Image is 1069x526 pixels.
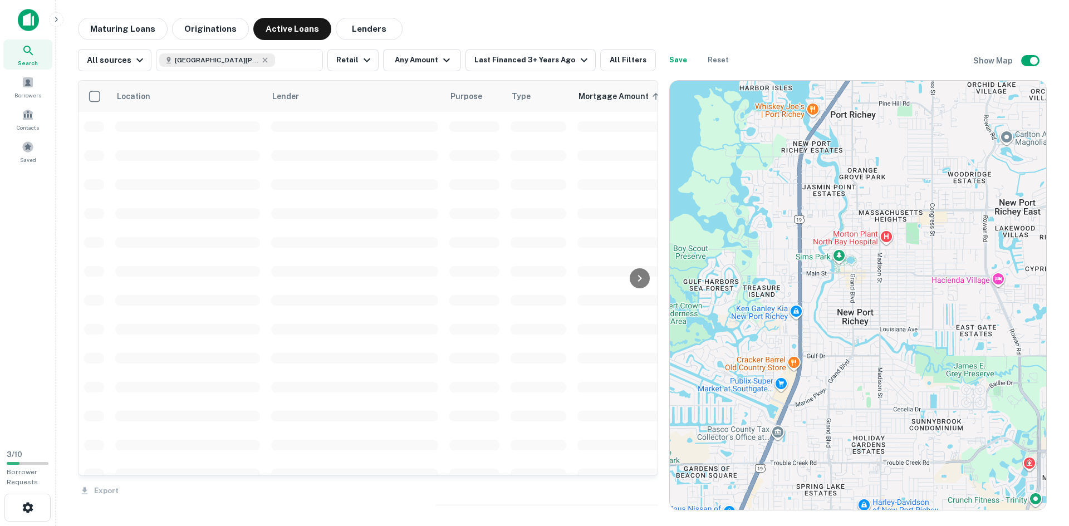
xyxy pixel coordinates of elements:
[3,136,52,166] a: Saved
[253,18,331,40] button: Active Loans
[336,18,403,40] button: Lenders
[272,90,299,103] span: Lender
[17,123,39,132] span: Contacts
[266,81,444,112] th: Lender
[450,90,497,103] span: Purpose
[3,104,52,134] a: Contacts
[1013,401,1069,455] iframe: Chat Widget
[973,55,1014,67] h6: Show Map
[172,18,249,40] button: Originations
[3,72,52,102] a: Borrowers
[3,40,52,70] a: Search
[7,450,22,459] span: 3 / 10
[512,90,545,103] span: Type
[110,81,266,112] th: Location
[465,49,595,71] button: Last Financed 3+ Years Ago
[327,49,379,71] button: Retail
[700,49,736,71] button: Reset
[578,90,663,103] span: Mortgage Amount
[572,81,694,112] th: Mortgage Amount
[474,53,590,67] div: Last Financed 3+ Years Ago
[505,81,572,112] th: Type
[78,18,168,40] button: Maturing Loans
[116,90,165,103] span: Location
[14,91,41,100] span: Borrowers
[600,49,656,71] button: All Filters
[78,49,151,71] button: All sources
[7,468,38,486] span: Borrower Requests
[383,49,461,71] button: Any Amount
[18,58,38,67] span: Search
[670,81,1046,510] div: 0 0
[20,155,36,164] span: Saved
[175,55,258,65] span: [GEOGRAPHIC_DATA][PERSON_NAME], [GEOGRAPHIC_DATA], [GEOGRAPHIC_DATA]
[660,49,696,71] button: Save your search to get updates of matches that match your search criteria.
[87,53,146,67] div: All sources
[18,9,39,31] img: capitalize-icon.png
[444,81,505,112] th: Purpose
